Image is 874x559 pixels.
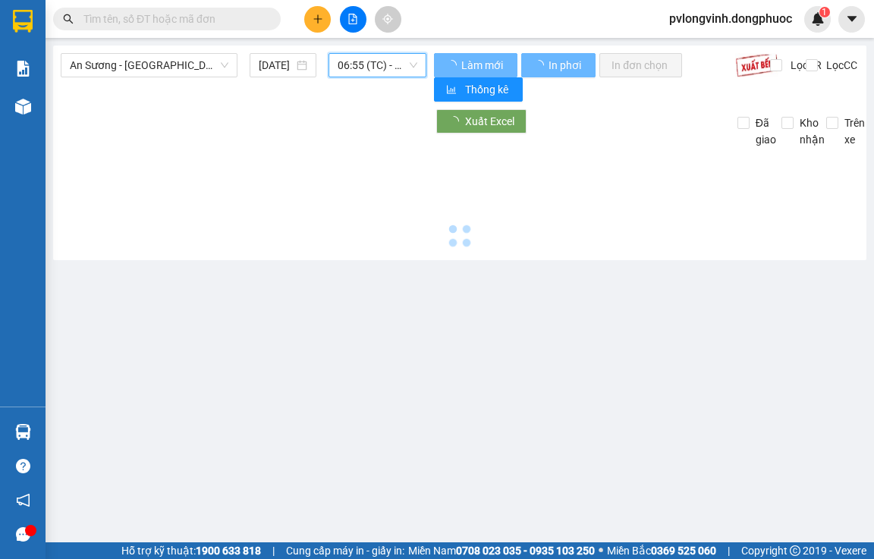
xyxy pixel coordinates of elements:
[448,116,465,127] span: loading
[121,542,261,559] span: Hỗ trợ kỹ thuật:
[728,542,730,559] span: |
[533,60,546,71] span: loading
[375,6,401,33] button: aim
[750,115,782,148] span: Đã giao
[820,57,860,74] span: Lọc CC
[549,57,583,74] span: In phơi
[651,545,716,557] strong: 0369 525 060
[347,14,358,24] span: file-add
[790,545,800,556] span: copyright
[607,542,716,559] span: Miền Bắc
[822,7,827,17] span: 1
[465,81,511,98] span: Thống kê
[70,54,228,77] span: An Sương - Châu Thành
[811,12,825,26] img: icon-new-feature
[15,424,31,440] img: warehouse-icon
[456,545,595,557] strong: 0708 023 035 - 0935 103 250
[259,57,294,74] input: 15/08/2025
[340,6,366,33] button: file-add
[382,14,393,24] span: aim
[599,548,603,554] span: ⚪️
[434,53,517,77] button: Làm mới
[15,99,31,115] img: warehouse-icon
[446,60,459,71] span: loading
[304,6,331,33] button: plus
[16,527,30,542] span: message
[819,7,830,17] sup: 1
[436,109,527,133] button: Xuất Excel
[13,10,33,33] img: logo-vxr
[434,77,523,102] button: bar-chartThống kê
[521,53,596,77] button: In phơi
[196,545,261,557] strong: 1900 633 818
[15,61,31,77] img: solution-icon
[845,12,859,26] span: caret-down
[272,542,275,559] span: |
[408,542,595,559] span: Miền Nam
[735,53,778,77] img: 9k=
[313,14,323,24] span: plus
[286,542,404,559] span: Cung cấp máy in - giấy in:
[838,115,871,148] span: Trên xe
[784,57,824,74] span: Lọc CR
[838,6,865,33] button: caret-down
[446,84,459,96] span: bar-chart
[338,54,417,77] span: 06:55 (TC) - 70B-020.87
[16,493,30,507] span: notification
[461,57,505,74] span: Làm mới
[16,459,30,473] span: question-circle
[657,9,804,28] span: pvlongvinh.dongphuoc
[599,53,682,77] button: In đơn chọn
[465,113,514,130] span: Xuất Excel
[83,11,263,27] input: Tìm tên, số ĐT hoặc mã đơn
[63,14,74,24] span: search
[794,115,831,148] span: Kho nhận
